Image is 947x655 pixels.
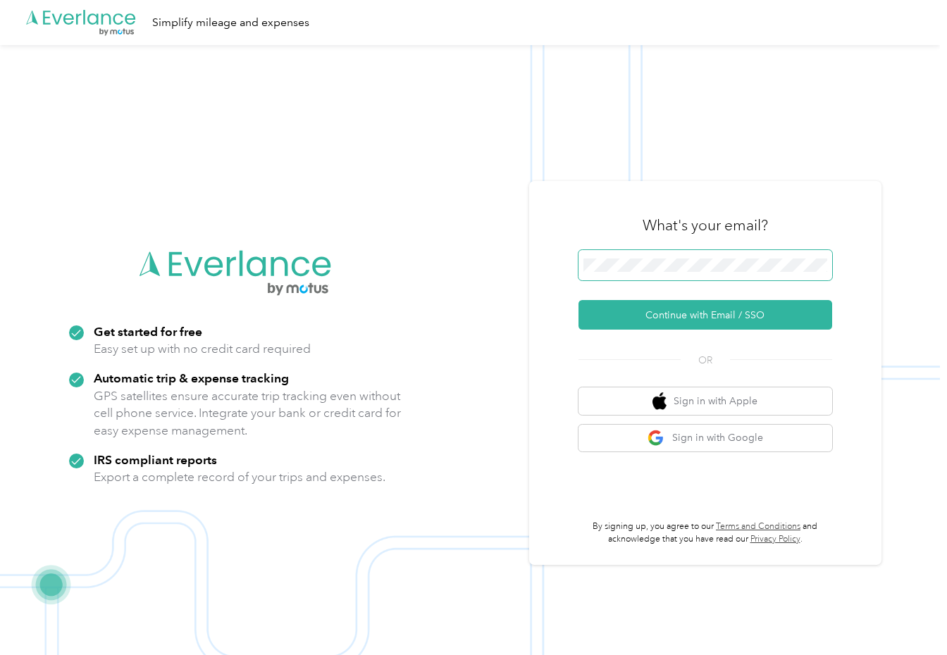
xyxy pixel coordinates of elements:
p: GPS satellites ensure accurate trip tracking even without cell phone service. Integrate your bank... [94,387,402,439]
h3: What's your email? [643,216,768,235]
button: Continue with Email / SSO [578,300,832,330]
a: Terms and Conditions [716,521,800,532]
button: apple logoSign in with Apple [578,387,832,415]
div: Simplify mileage and expenses [152,14,309,32]
strong: Get started for free [94,324,202,339]
strong: IRS compliant reports [94,452,217,467]
p: Easy set up with no credit card required [94,340,311,358]
img: google logo [648,430,665,447]
img: apple logo [652,392,667,410]
a: Privacy Policy [750,534,800,544]
strong: Automatic trip & expense tracking [94,370,289,385]
button: google logoSign in with Google [578,425,832,452]
p: Export a complete record of your trips and expenses. [94,468,385,486]
span: OR [681,353,730,368]
p: By signing up, you agree to our and acknowledge that you have read our . [578,520,832,545]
